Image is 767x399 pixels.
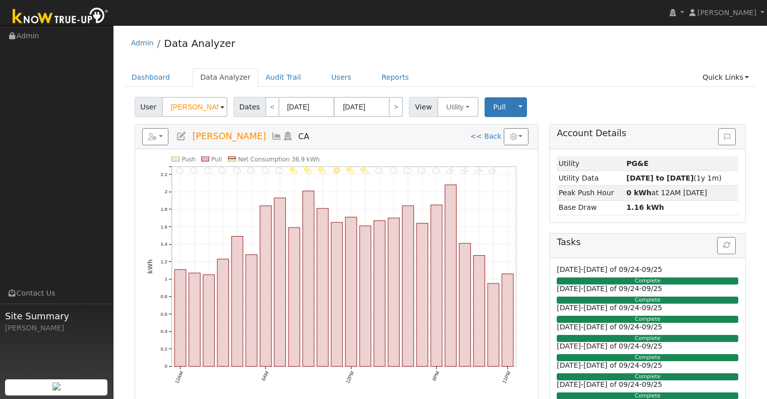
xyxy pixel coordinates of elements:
a: Audit Trail [258,68,309,87]
span: [PERSON_NAME] [697,9,756,17]
span: [PERSON_NAME] [192,131,266,141]
div: Complete [557,316,738,323]
h6: [DATE]-[DATE] of 09/24-09/25 [557,265,738,274]
rect: onclick="" [431,205,442,366]
rect: onclick="" [231,237,243,367]
div: Complete [557,373,738,380]
rect: onclick="" [288,227,300,366]
rect: onclick="" [474,256,485,367]
text: 0 [164,364,167,369]
h6: [DATE]-[DATE] of 09/24-09/25 [557,323,738,331]
a: Login As (last Never) [282,131,293,141]
text: 1.8 [160,206,167,212]
td: at 12AM [DATE] [625,186,739,200]
rect: onclick="" [189,273,200,366]
text: 2 [164,189,167,195]
i: 8AM - PartlyCloudy [289,167,298,174]
button: Pull [485,97,514,117]
td: Peak Push Hour [557,186,624,200]
i: 12AM - MostlyCloudy [175,167,184,174]
text: 6AM [260,370,269,382]
text: 12PM [344,370,355,384]
h5: Tasks [557,237,738,248]
rect: onclick="" [274,198,286,367]
text: 12AM [173,370,184,384]
button: Utility [437,97,479,117]
i: 3PM - MostlyCloudy [389,167,397,174]
i: 4PM - Cloudy [403,167,411,174]
span: View [409,97,438,117]
a: Data Analyzer [193,68,258,87]
i: 7AM - MostlyCloudy [275,167,283,174]
button: Refresh [717,237,736,254]
i: 4AM - MostlyCloudy [232,167,241,174]
strong: 1.16 kWh [626,203,664,211]
a: Reports [374,68,417,87]
button: Issue History [718,128,736,145]
strong: 0 kWh [626,189,652,197]
text: 0.2 [160,346,167,352]
h6: [DATE]-[DATE] of 09/24-09/25 [557,361,738,370]
i: 6AM - MostlyCloudy [261,167,269,174]
img: retrieve [52,382,61,390]
i: 12PM - PartlyCloudy [346,167,355,174]
img: Know True-Up [8,6,113,28]
input: Select a User [162,97,227,117]
rect: onclick="" [445,185,456,367]
text: Net Consumption 36.9 kWh [238,156,320,163]
text: Push [182,156,196,163]
i: 2AM - MostlyCloudy [204,167,212,174]
div: Complete [557,354,738,361]
rect: onclick="" [174,270,186,367]
div: Complete [557,277,738,284]
a: < [265,97,279,117]
i: 1AM - MostlyCloudy [190,167,198,174]
span: (1y 1m) [626,174,722,182]
text: 0.8 [160,294,167,299]
rect: onclick="" [402,206,414,366]
rect: onclick="" [417,223,428,367]
a: Dashboard [124,68,178,87]
td: Base Draw [557,200,624,215]
a: Data Analyzer [164,37,235,49]
i: 5PM - MostlyCloudy [418,167,426,174]
rect: onclick="" [360,226,371,367]
div: Complete [557,297,738,304]
text: 1 [164,276,167,282]
i: 3AM - MostlyCloudy [218,167,226,174]
i: 11AM - MostlyClear [333,167,340,174]
rect: onclick="" [388,218,399,366]
text: 2.2 [160,172,167,177]
a: << Back [470,132,501,140]
span: Pull [493,103,506,111]
i: 9PM - PartlyCloudy [475,167,483,174]
span: CA [299,132,310,141]
a: Quick Links [695,68,756,87]
a: Multi-Series Graph [271,131,282,141]
td: Utility [557,156,624,171]
i: 10PM - PartlyCloudy [489,167,497,174]
a: Edit User (37996) [176,131,187,141]
h6: [DATE]-[DATE] of 09/24-09/25 [557,380,738,389]
rect: onclick="" [345,217,357,367]
i: 10AM - PartlyCloudy [318,167,326,174]
i: 2PM - MostlyCloudy [375,167,383,174]
rect: onclick="" [502,274,513,366]
text: 1.6 [160,224,167,230]
a: Admin [131,39,154,47]
text: 11PM [501,370,512,384]
h6: [DATE]-[DATE] of 09/24-09/25 [557,304,738,312]
text: kWh [146,259,153,274]
strong: [DATE] to [DATE] [626,174,693,182]
i: 1PM - PartlyCloudy [361,167,369,174]
i: 5AM - MostlyCloudy [247,167,255,174]
i: 8PM - PartlyCloudy [460,167,468,174]
rect: onclick="" [246,255,257,367]
i: 9AM - PartlyCloudy [304,167,312,174]
rect: onclick="" [374,221,385,367]
span: User [135,97,162,117]
rect: onclick="" [331,222,343,367]
span: Site Summary [5,309,108,323]
rect: onclick="" [217,259,229,367]
rect: onclick="" [260,206,271,366]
